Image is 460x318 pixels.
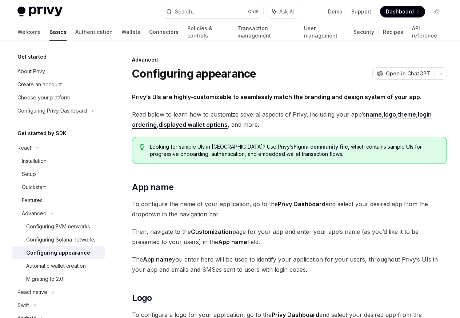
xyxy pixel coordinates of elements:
a: Quickstart [12,181,105,194]
span: Looking for sample UIs in [GEOGRAPHIC_DATA]? Use Privy’s , which contains sample UIs for progress... [150,143,439,158]
span: Ctrl K [248,9,259,15]
div: Advanced [22,209,47,218]
a: Policies & controls [187,23,229,41]
a: logo [384,111,396,118]
div: Quickstart [22,183,46,192]
div: Search... [175,7,195,16]
div: Configuring Solana networks [26,235,96,244]
svg: Tip [140,144,145,150]
span: Then, navigate to the page for your app and enter your app’s name (as you’d like it to be present... [132,227,447,247]
a: name [366,111,382,118]
a: Configuring Solana networks [12,233,105,246]
a: API reference [412,23,443,41]
strong: Customization [191,228,232,235]
span: The you enter here will be used to identify your application for your users, throughout Privy’s U... [132,254,447,275]
strong: Privy Dashboard [278,200,325,208]
div: React native [17,288,47,297]
div: Configuring EVM networks [26,222,90,231]
a: Connectors [149,23,179,41]
a: Wallets [121,23,140,41]
a: Transaction management [237,23,295,41]
div: Configuring Privy Dashboard [17,106,87,115]
button: Open in ChatGPT [372,67,435,80]
a: Welcome [17,23,41,41]
a: Installation [12,154,105,168]
a: Choose your platform [12,91,105,104]
span: Logo [132,292,152,304]
div: Advanced [132,56,447,63]
a: Migrating to 2.0 [12,272,105,286]
div: Choose your platform [17,93,70,102]
div: Setup [22,170,36,178]
a: About Privy [12,65,105,78]
a: Security [353,23,374,41]
a: Figma community file [293,144,348,150]
div: Migrating to 2.0 [26,275,63,283]
h5: Get started [17,52,47,61]
span: App name [132,181,173,193]
div: Create an account [17,80,62,89]
a: Dashboard [380,6,425,17]
h5: Get started by SDK [17,129,67,138]
button: Toggle dark mode [431,6,443,17]
strong: Privy’s UIs are highly-customizable to seamlessly match the branding and design system of your app. [132,93,421,101]
button: Ask AI [267,5,299,18]
div: About Privy [17,67,45,76]
a: Configuring appearance [12,246,105,259]
strong: App name [143,256,172,263]
h1: Configuring appearance [132,67,256,80]
a: Create an account [12,78,105,91]
a: Support [351,8,371,15]
span: Read below to learn how to customize several aspects of Privy, including your app’s , , , , , and... [132,109,447,130]
div: Automatic wallet creation [26,262,86,270]
a: Configuring EVM networks [12,220,105,233]
a: Automatic wallet creation [12,259,105,272]
span: To configure the name of your application, go to the and select your desired app from the dropdow... [132,199,447,219]
span: Dashboard [386,8,414,15]
button: Search...CtrlK [161,5,263,18]
a: Features [12,194,105,207]
span: Ask AI [279,8,294,15]
a: Recipes [383,23,403,41]
span: Open in ChatGPT [386,70,430,77]
div: Installation [22,157,47,165]
a: Basics [49,23,67,41]
a: Demo [328,8,343,15]
strong: App name [218,238,247,246]
a: Authentication [75,23,113,41]
div: Swift [17,301,29,310]
a: displayed wallet options [159,121,228,129]
a: User management [304,23,345,41]
a: theme [398,111,416,118]
div: Configuring appearance [26,248,90,257]
a: Setup [12,168,105,181]
img: light logo [17,7,63,17]
div: React [17,144,31,152]
div: Features [22,196,43,205]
